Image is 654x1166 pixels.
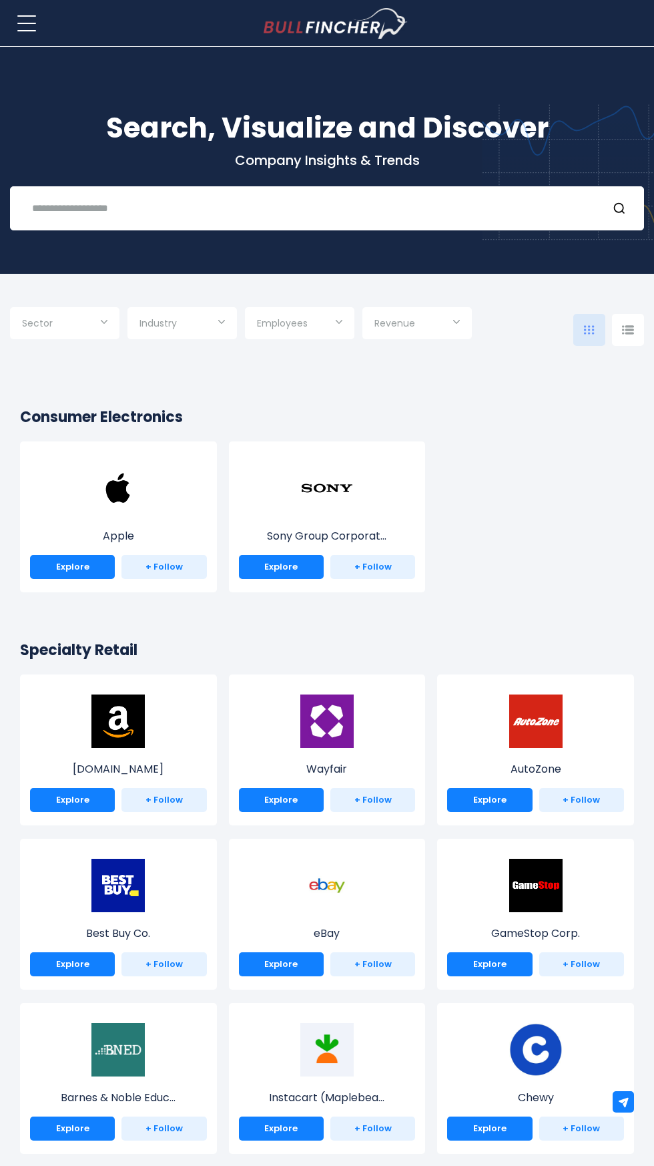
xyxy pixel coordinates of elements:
p: Apple [30,528,207,544]
img: W.png [300,695,354,748]
a: + Follow [330,952,415,976]
a: [DOMAIN_NAME] [30,721,207,777]
a: + Follow [539,788,624,812]
a: Explore [239,952,324,976]
a: Explore [239,555,324,579]
a: + Follow [121,788,206,812]
a: Chewy [447,1049,624,1106]
span: Industry [139,317,177,329]
h2: Specialty Retail [20,639,634,661]
a: eBay [239,885,416,942]
a: Best Buy Co. [30,885,207,942]
a: Explore [30,788,115,812]
a: Explore [239,788,324,812]
a: + Follow [121,952,206,976]
a: + Follow [330,1117,415,1141]
img: BNED.png [91,1023,145,1077]
button: Search [613,200,630,217]
a: Explore [30,1117,115,1141]
p: Instacart (Maplebear) [239,1090,416,1106]
img: BBY.png [91,859,145,912]
p: Best Buy Co. [30,926,207,942]
img: AMZN.png [91,695,145,748]
p: Company Insights & Trends [10,152,644,169]
a: Apple [30,488,207,544]
a: Sony Group Corporat... [239,488,416,544]
input: Selection [257,313,342,337]
p: Amazon.com [30,761,207,777]
p: Chewy [447,1090,624,1106]
a: Barnes & Noble Educ... [30,1049,207,1106]
a: GameStop Corp. [447,885,624,942]
p: GameStop Corp. [447,926,624,942]
a: Explore [239,1117,324,1141]
a: + Follow [539,1117,624,1141]
img: CHWY.jpeg [509,1023,563,1077]
p: Barnes & Noble Education [30,1090,207,1106]
img: CART.png [300,1023,354,1077]
a: Explore [447,788,532,812]
img: SONY.png [300,461,354,515]
img: GME.png [509,859,563,912]
a: Explore [447,1117,532,1141]
a: Instacart (Maplebea... [239,1049,416,1106]
span: Revenue [374,317,415,329]
a: Explore [30,555,115,579]
h2: Consumer Electronics [20,406,634,428]
a: Go to homepage [264,8,407,39]
img: AZO.png [509,695,563,748]
input: Selection [374,313,460,337]
a: + Follow [330,788,415,812]
p: AutoZone [447,761,624,777]
img: EBAY.png [300,859,354,912]
a: AutoZone [447,721,624,777]
p: eBay [239,926,416,942]
img: icon-comp-list-view.svg [622,325,634,335]
a: Explore [30,952,115,976]
input: Selection [139,313,225,337]
a: + Follow [539,952,624,976]
a: + Follow [330,555,415,579]
img: Bullfincher logo [264,8,408,39]
h1: Search, Visualize and Discover [10,107,644,149]
input: Selection [22,313,107,337]
a: + Follow [121,555,206,579]
a: Wayfair [239,721,416,777]
p: Sony Group Corporation [239,528,416,544]
span: Employees [257,317,308,329]
a: + Follow [121,1117,206,1141]
a: Explore [447,952,532,976]
img: icon-comp-grid.svg [584,325,595,335]
span: Sector [22,317,53,329]
p: Wayfair [239,761,416,777]
img: AAPL.png [91,461,145,515]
